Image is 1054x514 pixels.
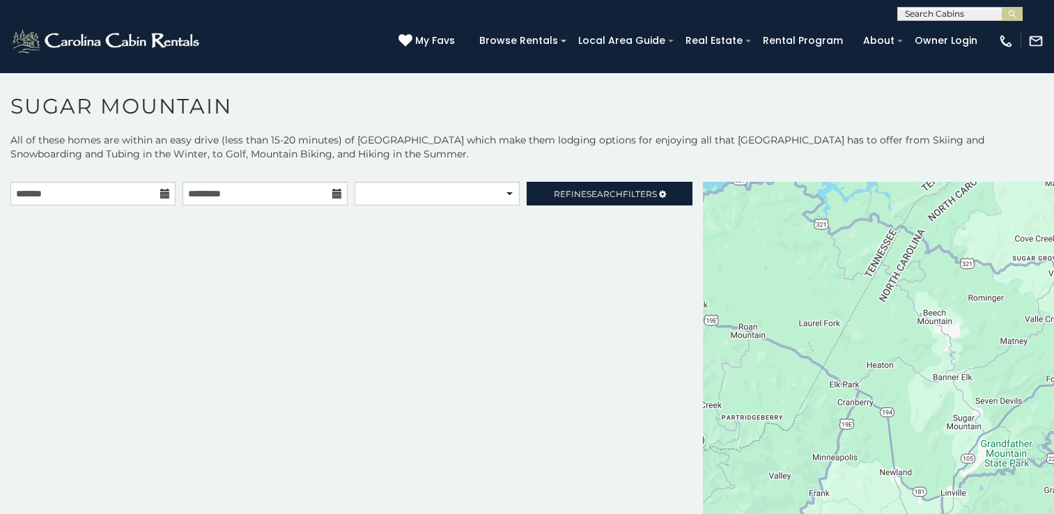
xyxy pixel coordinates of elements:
span: Refine Filters [554,189,657,199]
span: Search [587,189,623,199]
a: My Favs [398,33,458,49]
img: White-1-2.png [10,27,203,55]
span: My Favs [415,33,455,48]
a: RefineSearchFilters [527,182,692,205]
img: mail-regular-white.png [1028,33,1044,49]
a: Owner Login [908,30,984,52]
a: Rental Program [756,30,850,52]
a: Real Estate [679,30,750,52]
a: Browse Rentals [472,30,565,52]
a: About [856,30,901,52]
a: Local Area Guide [571,30,672,52]
img: phone-regular-white.png [998,33,1014,49]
